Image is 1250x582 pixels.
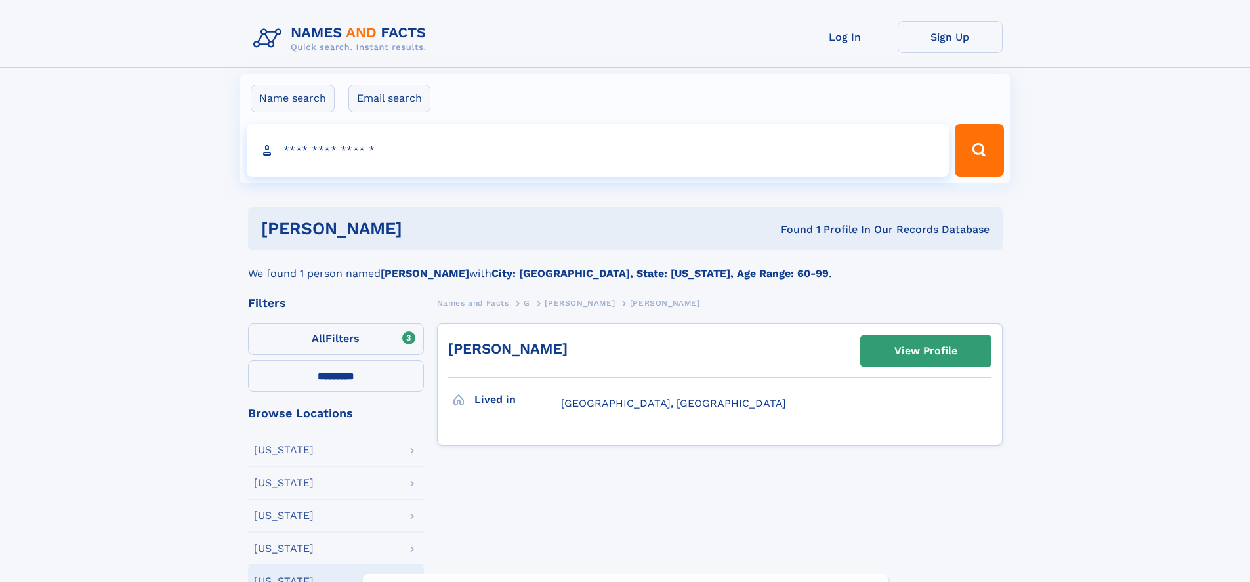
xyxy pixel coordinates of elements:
[348,85,430,112] label: Email search
[448,341,568,357] a: [PERSON_NAME]
[524,295,530,311] a: G
[248,323,424,355] label: Filters
[561,397,786,409] span: [GEOGRAPHIC_DATA], [GEOGRAPHIC_DATA]
[437,295,509,311] a: Names and Facts
[474,388,561,411] h3: Lived in
[248,250,1003,281] div: We found 1 person named with .
[312,332,325,344] span: All
[491,267,829,280] b: City: [GEOGRAPHIC_DATA], State: [US_STATE], Age Range: 60-99
[524,299,530,308] span: G
[247,124,949,177] input: search input
[248,297,424,309] div: Filters
[955,124,1003,177] button: Search Button
[861,335,991,367] a: View Profile
[254,543,314,554] div: [US_STATE]
[251,85,335,112] label: Name search
[630,299,700,308] span: [PERSON_NAME]
[261,220,592,237] h1: [PERSON_NAME]
[254,445,314,455] div: [US_STATE]
[545,299,615,308] span: [PERSON_NAME]
[898,21,1003,53] a: Sign Up
[381,267,469,280] b: [PERSON_NAME]
[894,336,957,366] div: View Profile
[793,21,898,53] a: Log In
[591,222,990,237] div: Found 1 Profile In Our Records Database
[254,510,314,521] div: [US_STATE]
[248,21,437,56] img: Logo Names and Facts
[248,407,424,419] div: Browse Locations
[545,295,615,311] a: [PERSON_NAME]
[254,478,314,488] div: [US_STATE]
